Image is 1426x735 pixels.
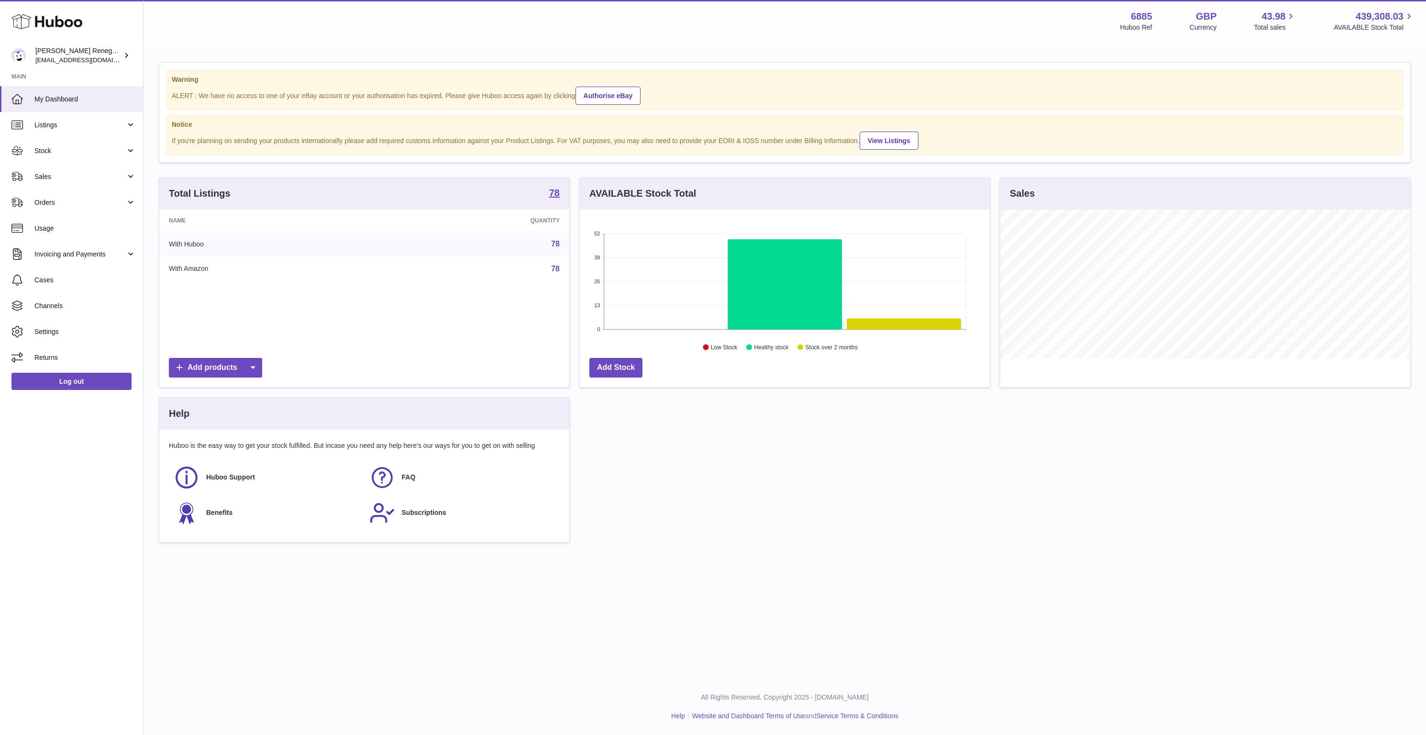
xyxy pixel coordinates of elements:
div: Currency [1190,23,1217,32]
a: Add products [169,358,262,378]
text: 39 [594,255,600,260]
text: Low Stock [711,344,738,351]
strong: Notice [172,120,1398,129]
span: Benefits [206,508,232,517]
h3: AVAILABLE Stock Total [589,187,696,200]
text: Healthy stock [754,344,789,351]
a: 43.98 Total sales [1254,10,1296,32]
a: Log out [11,373,132,390]
div: ALERT : We have no access to one of your eBay account or your authorisation has expired. Please g... [172,85,1398,105]
a: Huboo Support [174,465,360,490]
span: Settings [34,327,136,336]
img: directordarren@gmail.com [11,48,26,63]
span: Listings [34,121,126,130]
a: Subscriptions [369,500,555,526]
span: Orders [34,198,126,207]
h3: Sales [1010,187,1035,200]
span: 43.98 [1261,10,1285,23]
a: Benefits [174,500,360,526]
th: Name [159,210,384,232]
a: 78 [551,240,560,248]
div: [PERSON_NAME] Renegade Productions -UK account [35,46,122,65]
span: Cases [34,276,136,285]
td: With Huboo [159,232,384,256]
span: Stock [34,146,126,156]
span: FAQ [402,473,416,482]
span: Returns [34,353,136,362]
span: My Dashboard [34,95,136,104]
span: 439,308.03 [1356,10,1404,23]
a: Service Terms & Conditions [816,712,898,720]
strong: 6885 [1131,10,1152,23]
a: Help [671,712,685,720]
p: All Rights Reserved. Copyright 2025 - [DOMAIN_NAME] [151,693,1418,702]
strong: GBP [1196,10,1216,23]
a: 78 [549,188,560,200]
span: Subscriptions [402,508,446,517]
td: With Amazon [159,256,384,281]
span: [EMAIL_ADDRESS][DOMAIN_NAME] [35,56,141,64]
span: AVAILABLE Stock Total [1334,23,1415,32]
text: 13 [594,302,600,308]
div: Huboo Ref [1120,23,1152,32]
span: Sales [34,172,126,181]
a: 439,308.03 AVAILABLE Stock Total [1334,10,1415,32]
text: 0 [597,326,600,332]
a: View Listings [860,132,918,150]
span: Total sales [1254,23,1296,32]
h3: Help [169,407,189,420]
span: Invoicing and Payments [34,250,126,259]
p: Huboo is the easy way to get your stock fulfilled. But incase you need any help here's our ways f... [169,441,560,450]
strong: Warning [172,75,1398,84]
text: Stock over 2 months [806,344,858,351]
span: Huboo Support [206,473,255,482]
li: and [689,712,898,721]
text: 52 [594,231,600,236]
div: If you're planning on sending your products internationally please add required customs informati... [172,130,1398,150]
strong: 78 [549,188,560,198]
span: Channels [34,301,136,311]
a: FAQ [369,465,555,490]
a: Authorise eBay [575,87,641,105]
h3: Total Listings [169,187,231,200]
a: Website and Dashboard Terms of Use [692,712,805,720]
span: Usage [34,224,136,233]
a: 78 [551,265,560,273]
a: Add Stock [589,358,642,378]
th: Quantity [384,210,569,232]
text: 26 [594,278,600,284]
